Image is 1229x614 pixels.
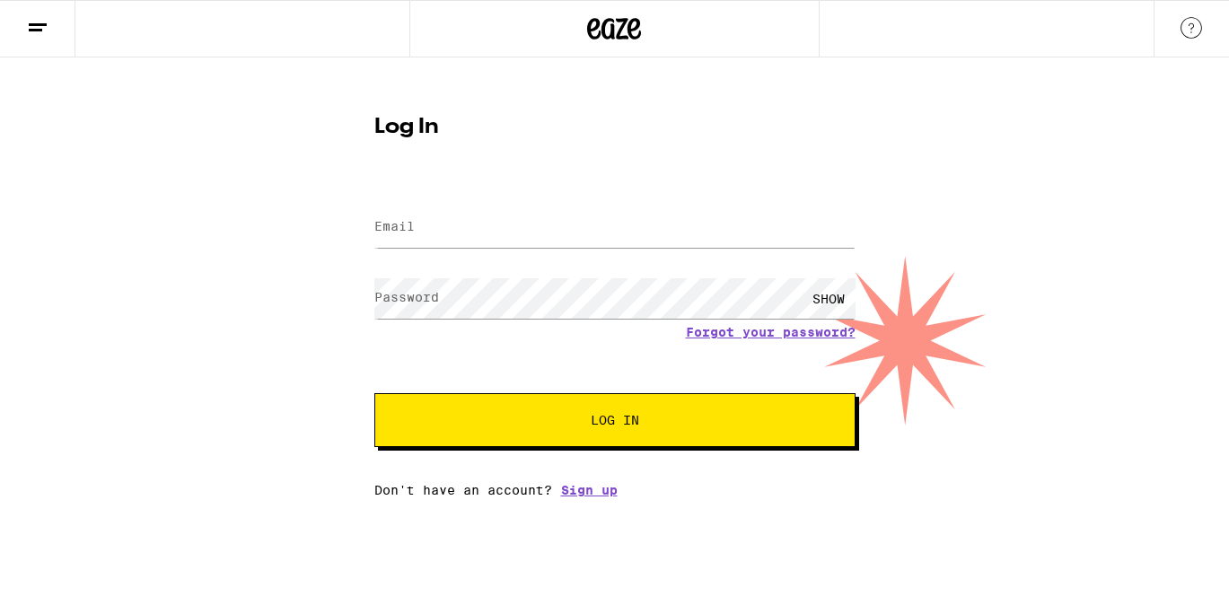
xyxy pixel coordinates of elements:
[686,325,856,339] a: Forgot your password?
[374,219,415,233] label: Email
[374,207,856,248] input: Email
[374,117,856,138] h1: Log In
[591,414,639,426] span: Log In
[374,483,856,497] div: Don't have an account?
[561,483,618,497] a: Sign up
[374,290,439,304] label: Password
[802,278,856,319] div: SHOW
[374,393,856,447] button: Log In
[11,13,129,27] span: Hi. Need any help?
